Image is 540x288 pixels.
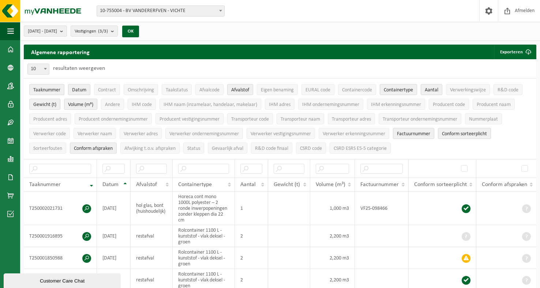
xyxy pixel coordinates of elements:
span: Verwerker vestigingsnummer [251,131,311,137]
button: IHM naam (inzamelaar, handelaar, makelaar)IHM naam (inzamelaar, handelaar, makelaar): Activate to... [160,99,261,110]
span: [DATE] - [DATE] [28,26,57,37]
td: T250001850988 [24,247,97,269]
button: AfvalstofAfvalstof: Activate to sort [227,84,253,95]
span: Transporteur code [231,117,269,122]
span: Transporteur naam [281,117,320,122]
span: 10 [28,64,49,74]
span: Producent code [433,102,465,107]
button: Volume (m³)Volume (m³): Activate to sort [64,99,97,110]
td: 1 [235,192,268,225]
button: Afwijking t.o.v. afsprakenAfwijking t.o.v. afspraken: Activate to sort [120,143,180,154]
button: Transporteur codeTransporteur code: Activate to sort [227,113,273,124]
span: Afvalstof [136,182,157,187]
td: 2,200 m3 [310,225,355,247]
span: Nummerplaat [469,117,498,122]
span: Conform sorteerplicht [414,182,467,187]
button: Eigen benamingEigen benaming: Activate to sort [257,84,298,95]
span: Factuurnummer [397,131,430,137]
span: Contract [98,87,116,93]
span: Transporteur ondernemingsnummer [383,117,457,122]
span: Verwerkingswijze [450,87,486,93]
td: hol glas, bont (huishoudelijk) [131,192,172,225]
button: Producent adresProducent adres: Activate to sort [29,113,71,124]
button: FactuurnummerFactuurnummer: Activate to sort [393,128,434,139]
button: Transporteur ondernemingsnummerTransporteur ondernemingsnummer : Activate to sort [379,113,461,124]
button: AfvalcodeAfvalcode: Activate to sort [195,84,224,95]
button: ContractContract: Activate to sort [94,84,120,95]
span: Producent vestigingsnummer [160,117,220,122]
span: Afvalstof [231,87,249,93]
span: Eigen benaming [261,87,294,93]
span: Datum [72,87,86,93]
span: Producent adres [33,117,67,122]
button: Conform afspraken : Activate to sort [70,143,117,154]
button: Verwerker codeVerwerker code: Activate to sort [29,128,70,139]
span: Containertype [178,182,212,187]
td: Rolcontainer 1100 L - kunststof - vlak deksel - groen [173,247,235,269]
span: Verwerker naam [78,131,112,137]
span: IHM erkenningsnummer [371,102,421,107]
label: resultaten weergeven [53,65,105,71]
button: Producent ondernemingsnummerProducent ondernemingsnummer: Activate to sort [75,113,152,124]
button: IHM codeIHM code: Activate to sort [128,99,156,110]
button: [DATE] - [DATE] [24,26,67,37]
td: 2 [235,225,268,247]
button: IHM erkenningsnummerIHM erkenningsnummer: Activate to sort [367,99,425,110]
span: 10-755004 - BV VANDERERFVEN - VICHTE [97,6,224,16]
button: SorteerfoutenSorteerfouten: Activate to sort [29,143,66,154]
button: Gevaarlijk afval : Activate to sort [208,143,247,154]
span: Producent ondernemingsnummer [79,117,148,122]
td: VF25-098466 [355,192,408,225]
span: EURAL code [305,87,330,93]
button: Vestigingen(3/3) [71,26,118,37]
button: VerwerkingswijzeVerwerkingswijze: Activate to sort [446,84,490,95]
span: Aantal [240,182,256,187]
span: Conform sorteerplicht [442,131,487,137]
span: Verwerker ondernemingsnummer [169,131,239,137]
span: CSRD code [300,146,322,151]
button: Transporteur naamTransporteur naam: Activate to sort [277,113,324,124]
span: Omschrijving [128,87,154,93]
button: IHM ondernemingsnummerIHM ondernemingsnummer: Activate to sort [298,99,363,110]
span: 10 [27,64,49,75]
span: Vestigingen [75,26,108,37]
span: Taaknummer [29,182,61,187]
td: T250001916895 [24,225,97,247]
span: Transporteur adres [332,117,371,122]
td: [DATE] [97,225,131,247]
span: Conform afspraken [482,182,527,187]
span: Gevaarlijk afval [212,146,243,151]
span: Aantal [425,87,438,93]
td: [DATE] [97,247,131,269]
button: Producent codeProducent code: Activate to sort [429,99,469,110]
count: (3/3) [98,29,108,34]
span: Gewicht (t) [33,102,56,107]
span: Datum [102,182,119,187]
td: Horeca cont mono 1000L polyester – 2 ronde inwerpopeningen zonder kleppen dia 22 cm [173,192,235,225]
button: Producent naamProducent naam: Activate to sort [473,99,515,110]
span: Afvalcode [199,87,220,93]
span: Verwerker code [33,131,66,137]
button: R&D codeR&amp;D code: Activate to sort [494,84,522,95]
span: Volume (m³) [68,102,93,107]
td: restafval [131,225,172,247]
button: Producent vestigingsnummerProducent vestigingsnummer: Activate to sort [155,113,224,124]
span: R&D code [498,87,518,93]
button: Gewicht (t)Gewicht (t): Activate to sort [29,99,60,110]
button: CSRD codeCSRD code: Activate to sort [296,143,326,154]
span: CSRD ESRS E5-5 categorie [334,146,387,151]
span: Producent naam [477,102,511,107]
span: Containertype [384,87,413,93]
button: Verwerker naamVerwerker naam: Activate to sort [74,128,116,139]
button: R&D code finaalR&amp;D code finaal: Activate to sort [251,143,292,154]
td: T250002021731 [24,192,97,225]
span: Verwerker erkenningsnummer [323,131,385,137]
td: [DATE] [97,192,131,225]
span: 10-755004 - BV VANDERERFVEN - VICHTE [97,5,225,16]
button: OmschrijvingOmschrijving: Activate to sort [124,84,158,95]
button: IHM adresIHM adres: Activate to sort [265,99,295,110]
span: IHM code [132,102,152,107]
iframe: chat widget [4,272,122,288]
button: Transporteur adresTransporteur adres: Activate to sort [328,113,375,124]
